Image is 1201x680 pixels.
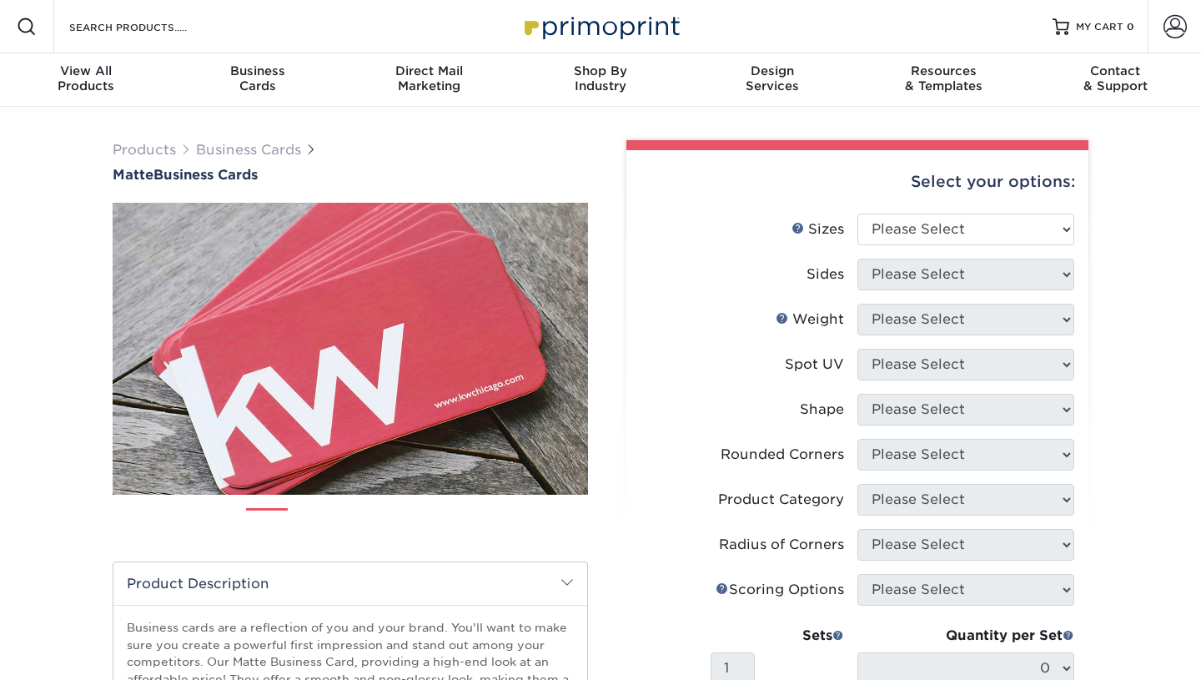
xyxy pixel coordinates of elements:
a: MatteBusiness Cards [113,167,588,183]
div: Rounded Corners [721,445,844,465]
span: Direct Mail [343,63,515,78]
div: Product Category [718,490,844,510]
a: BusinessCards [172,53,344,107]
a: Products [113,142,176,158]
a: Resources& Templates [858,53,1030,107]
input: SEARCH PRODUCTS..... [68,17,230,37]
span: Shop By [515,63,686,78]
div: Cards [172,63,344,93]
a: Direct MailMarketing [343,53,515,107]
span: 0 [1127,21,1134,33]
div: Quantity per Set [857,626,1074,646]
div: Shape [800,400,844,420]
h2: Product Description [113,562,587,605]
div: Scoring Options [716,580,844,600]
a: Contact& Support [1029,53,1201,107]
div: Radius of Corners [719,535,844,555]
div: Industry [515,63,686,93]
div: & Templates [858,63,1030,93]
a: DesignServices [686,53,858,107]
a: Business Cards [196,142,301,158]
div: Weight [776,310,844,330]
div: Services [686,63,858,93]
img: Business Cards 04 [414,501,455,543]
div: Sides [807,264,844,285]
h1: Business Cards [113,167,588,183]
div: Select your options: [640,150,1075,214]
span: MY CART [1076,20,1123,34]
div: Sets [711,626,844,646]
div: & Support [1029,63,1201,93]
span: Matte [113,167,153,183]
div: Spot UV [785,355,844,375]
img: Business Cards 03 [358,501,399,543]
span: Resources [858,63,1030,78]
img: Primoprint [517,8,684,44]
img: Matte 01 [113,111,588,587]
a: Shop ByIndustry [515,53,686,107]
span: Contact [1029,63,1201,78]
img: Business Cards 02 [302,501,344,543]
img: Business Cards 01 [246,502,288,544]
div: Sizes [791,219,844,239]
span: Business [172,63,344,78]
span: Design [686,63,858,78]
div: Marketing [343,63,515,93]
